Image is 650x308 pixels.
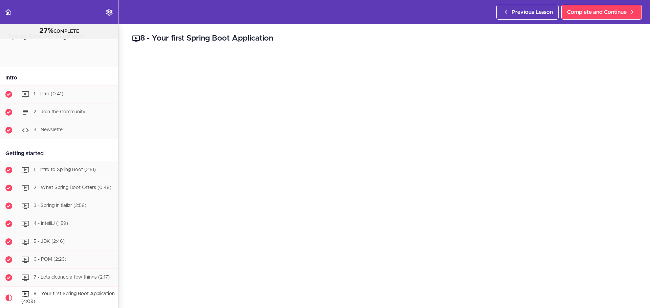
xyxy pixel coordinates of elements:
svg: Settings Menu [105,8,113,16]
div: COMPLETE [8,27,110,35]
span: 8 - Your first Spring Boot Application (4:09) [21,291,115,304]
span: 6 - POM (2:26) [34,257,66,262]
a: Complete and Continue [561,5,642,20]
span: Complete and Continue [567,8,627,16]
span: 7 - Lets cleanup a few things (2:17) [34,275,110,280]
a: Previous Lesson [496,5,559,20]
span: 3 - Spring Initializr (2:56) [34,203,86,208]
span: Previous Lesson [512,8,553,16]
span: 2 - What Spring Boot Offers (0:48) [34,185,111,190]
span: 5 - JDK (2:46) [34,239,65,244]
span: 27% [39,27,53,34]
h2: 8 - Your first Spring Boot Application [132,33,636,44]
svg: Back to course curriculum [4,8,12,16]
span: 1 - Intro to Spring Boot (2:51) [34,167,96,172]
span: 3 - Newsletter [34,127,64,132]
span: 2 - Join the Community [34,110,85,114]
span: 4 - IntelliJ (1:59) [34,221,68,226]
span: 1 - Intro (0:41) [34,92,63,96]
